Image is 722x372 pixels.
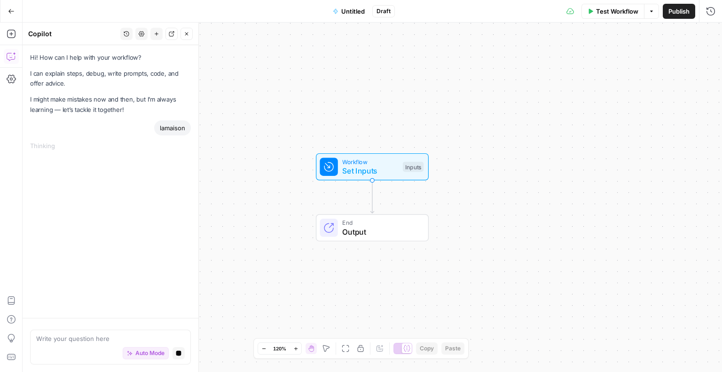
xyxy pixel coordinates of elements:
[123,347,169,359] button: Auto Mode
[55,141,61,150] div: ...
[377,7,391,16] span: Draft
[342,226,419,237] span: Output
[30,53,191,63] p: Hi! How can I help with your workflow?
[342,218,419,227] span: End
[135,349,165,357] span: Auto Mode
[416,342,438,355] button: Copy
[327,4,370,19] button: Untitled
[154,120,191,135] div: lamaison
[285,214,460,242] div: EndOutput
[403,162,424,172] div: Inputs
[441,342,464,355] button: Paste
[445,344,461,353] span: Paste
[342,165,398,176] span: Set Inputs
[581,4,644,19] button: Test Workflow
[30,95,191,114] p: I might make mistakes now and then, but I’m always learning — let’s tackle it together!
[420,344,434,353] span: Copy
[596,7,638,16] span: Test Workflow
[668,7,690,16] span: Publish
[30,141,191,150] div: Thinking
[28,29,118,39] div: Copilot
[285,153,460,181] div: WorkflowSet InputsInputs
[663,4,695,19] button: Publish
[273,345,286,352] span: 120%
[341,7,365,16] span: Untitled
[30,69,191,88] p: I can explain steps, debug, write prompts, code, and offer advice.
[342,157,398,166] span: Workflow
[370,180,374,213] g: Edge from start to end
